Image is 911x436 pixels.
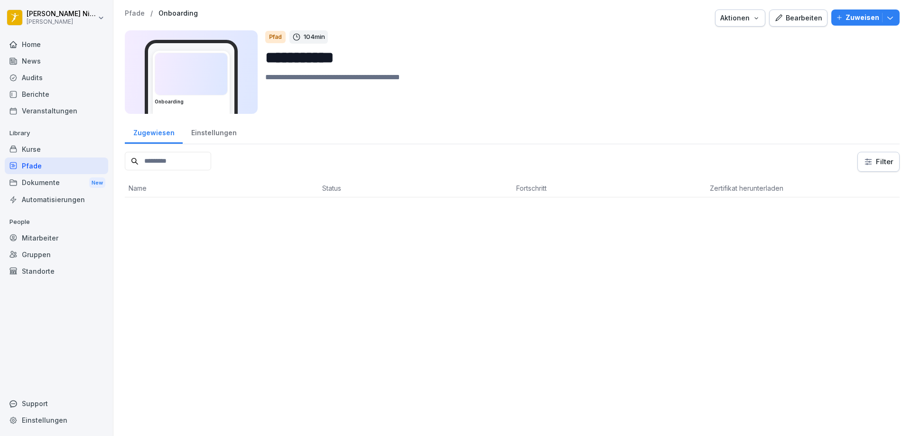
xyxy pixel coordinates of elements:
[5,191,108,208] a: Automatisierungen
[715,9,765,27] button: Aktionen
[125,9,145,18] a: Pfade
[5,69,108,86] a: Audits
[706,179,900,197] th: Zertifikat herunterladen
[125,179,318,197] th: Name
[5,230,108,246] a: Mitarbeiter
[769,9,827,27] button: Bearbeiten
[512,179,706,197] th: Fortschritt
[27,10,96,18] p: [PERSON_NAME] Nindel
[89,177,105,188] div: New
[5,86,108,102] a: Berichte
[5,174,108,192] div: Dokumente
[774,13,822,23] div: Bearbeiten
[5,126,108,141] p: Library
[183,120,245,144] a: Einstellungen
[864,157,893,167] div: Filter
[5,395,108,412] div: Support
[150,9,153,18] p: /
[5,36,108,53] a: Home
[158,9,198,18] a: Onboarding
[831,9,900,26] button: Zuweisen
[27,19,96,25] p: [PERSON_NAME]
[5,53,108,69] a: News
[5,214,108,230] p: People
[304,32,325,42] p: 104 min
[5,102,108,119] a: Veranstaltungen
[858,152,899,171] button: Filter
[5,263,108,279] a: Standorte
[720,13,760,23] div: Aktionen
[155,98,228,105] h3: Onboarding
[125,120,183,144] a: Zugewiesen
[5,412,108,428] a: Einstellungen
[5,246,108,263] a: Gruppen
[5,158,108,174] a: Pfade
[5,174,108,192] a: DokumenteNew
[5,141,108,158] a: Kurse
[265,31,286,43] div: Pfad
[846,12,879,23] p: Zuweisen
[318,179,512,197] th: Status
